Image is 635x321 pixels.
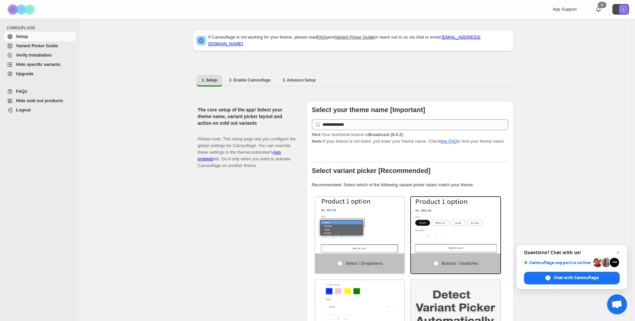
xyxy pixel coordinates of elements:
[7,25,76,31] span: CAMOUFLAGE
[4,32,76,41] a: Setup
[524,250,620,255] span: Questions? Chat with us!
[312,132,322,137] strong: Hint:
[312,106,425,113] b: Select your theme name [Important]
[16,43,58,48] span: Variant Picker Guide
[312,167,431,174] b: Select variant picker [Recommended]
[16,34,28,39] span: Setup
[368,132,403,137] strong: Broadcast (6.0.2)
[623,7,625,11] text: L
[312,182,508,188] p: Recommended: Select which of the following variant picker styles match your theme.
[16,53,52,58] span: Verify Installation
[442,261,478,266] span: Buttons / Swatches
[16,62,61,67] span: Hide specific variants
[411,197,500,253] img: Buttons / Swatches
[229,78,271,83] span: 2. Enable Camouflage
[198,106,296,126] h2: The core setup of the app! Select your theme name, variant picker layout and action on sold out v...
[312,139,323,144] strong: Note:
[208,34,510,47] p: If Camouflage is not working for your theme, please read and or reach out to us via chat or email:
[317,35,328,40] a: FAQs
[345,261,383,266] span: Select / Dropdowns
[619,5,628,14] span: Avatar with initials L
[16,107,31,112] span: Logout
[553,7,576,12] span: App Support
[283,78,316,83] span: 3. Advance Setup
[4,87,76,96] a: FAQs
[4,60,76,69] a: Hide specific variants
[16,98,63,103] span: Hide sold out products
[335,35,374,40] a: Variant Picker Guide
[441,139,457,144] a: this FAQ
[554,275,599,281] span: Chat with Camouflage
[202,78,217,83] span: 1. Setup
[524,272,620,284] div: Chat with Camouflage
[16,71,34,76] span: Upgrade
[595,6,602,13] a: 0
[4,41,76,51] a: Variant Picker Guide
[4,105,76,115] a: Logout
[4,69,76,79] a: Upgrade
[315,197,405,253] img: Select / Dropdowns
[607,294,627,314] div: Open chat
[312,132,403,137] span: Your live theme's name is
[4,51,76,60] a: Verify Installation
[4,96,76,105] a: Hide sold out products
[16,89,27,94] span: FAQs
[312,131,508,145] p: If your theme is not listed, just enter your theme name. Check to find your theme name.
[612,4,629,15] button: Avatar with initials L
[524,260,591,265] span: Camouflage support is online
[598,2,606,8] div: 0
[614,248,622,256] span: Close chat
[5,0,39,19] img: Camouflage
[198,129,296,169] p: Please note: This setup page lets you configure the global settings for Camouflage. You can overr...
